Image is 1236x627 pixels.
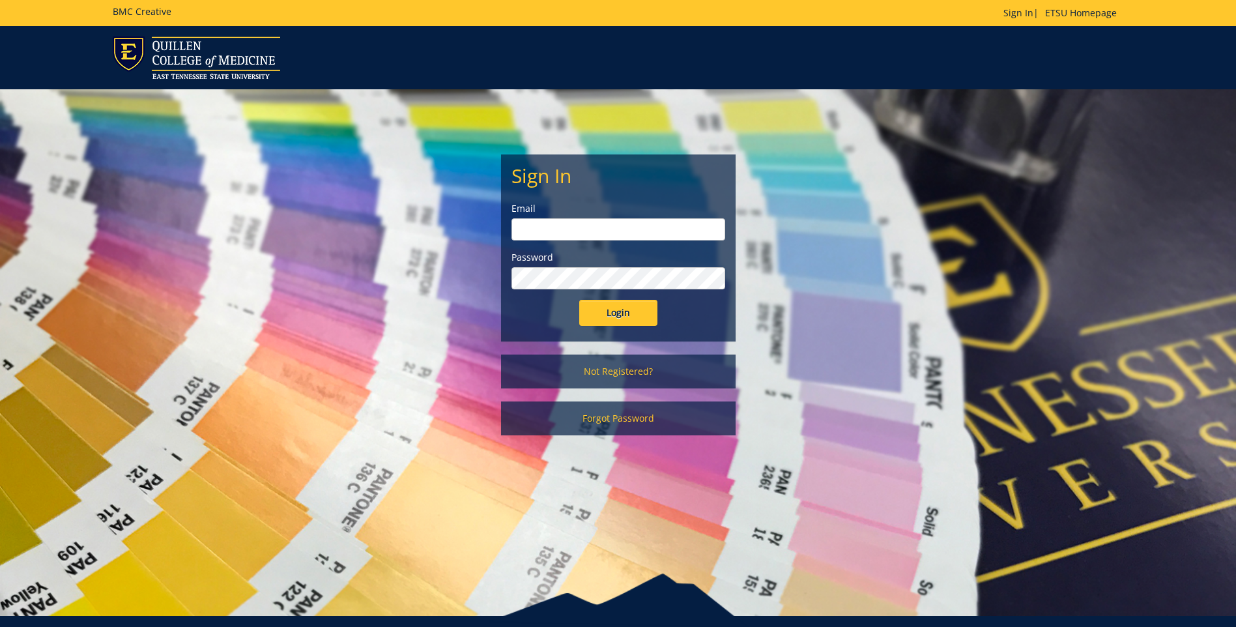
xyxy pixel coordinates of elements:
[113,7,171,16] h5: BMC Creative
[511,202,725,215] label: Email
[1039,7,1123,19] a: ETSU Homepage
[1003,7,1123,20] p: |
[1003,7,1033,19] a: Sign In
[501,355,736,388] a: Not Registered?
[511,165,725,186] h2: Sign In
[579,300,657,326] input: Login
[501,401,736,435] a: Forgot Password
[113,36,280,79] img: ETSU logo
[511,251,725,264] label: Password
